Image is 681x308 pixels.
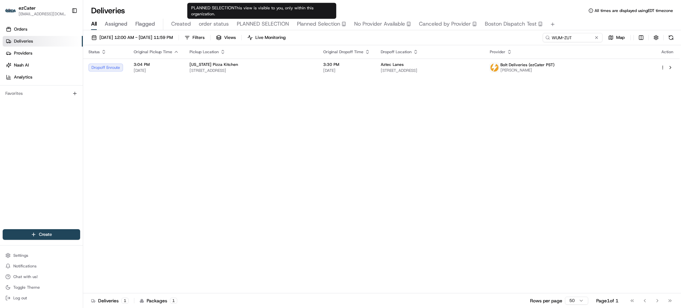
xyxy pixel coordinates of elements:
[13,274,38,279] span: Chat with us!
[19,11,66,17] button: [EMAIL_ADDRESS][DOMAIN_NAME]
[14,62,29,68] span: Nash AI
[5,9,16,13] img: ezCater
[39,231,52,237] span: Create
[237,20,289,28] span: PLANNED SELECTION
[13,253,28,258] span: Settings
[3,72,83,82] a: Analytics
[660,49,674,55] div: Action
[595,8,673,13] span: All times are displayed using EDT timezone
[500,68,555,73] span: [PERSON_NAME]
[199,20,229,28] span: order status
[500,62,555,68] span: Bolt Deliveries (ezCater PST)
[3,3,69,19] button: ezCaterezCater[EMAIL_ADDRESS][DOMAIN_NAME]
[354,20,405,28] span: No Provider Available
[134,68,179,73] span: [DATE]
[19,5,36,11] button: ezCater
[13,295,27,301] span: Log out
[244,33,289,42] button: Live Monitoring
[3,48,83,59] a: Providers
[3,24,83,35] a: Orders
[91,5,125,16] h1: Deliveries
[134,49,172,55] span: Original Pickup Time
[3,293,80,303] button: Log out
[105,20,127,28] span: Assigned
[190,49,219,55] span: Pickup Location
[255,35,286,41] span: Live Monitoring
[3,283,80,292] button: Toggle Theme
[14,74,32,80] span: Analytics
[419,20,471,28] span: Canceled by Provider
[666,33,676,42] button: Refresh
[490,63,499,72] img: bolt_logo.png
[3,272,80,281] button: Chat with us!
[99,35,173,41] span: [DATE] 12:00 AM - [DATE] 11:59 PM
[13,263,37,269] span: Notifications
[3,88,80,99] div: Favorites
[543,33,603,42] input: Type to search
[213,33,239,42] button: Views
[91,297,129,304] div: Deliveries
[182,33,207,42] button: Filters
[323,49,363,55] span: Original Dropoff Time
[13,285,40,290] span: Toggle Theme
[3,251,80,260] button: Settings
[381,68,479,73] span: [STREET_ADDRESS]
[596,297,618,304] div: Page 1 of 1
[191,5,314,17] span: This view is visible to you, only within this organization.
[490,49,505,55] span: Provider
[485,20,537,28] span: Boston Dispatch Test
[88,49,100,55] span: Status
[3,36,83,47] a: Deliveries
[616,35,625,41] span: Map
[3,229,80,240] button: Create
[187,3,336,19] div: PLANNED SELECTION
[171,20,191,28] span: Created
[14,50,32,56] span: Providers
[530,297,562,304] p: Rows per page
[297,20,340,28] span: Planned Selection
[381,49,412,55] span: Dropoff Location
[193,35,204,41] span: Filters
[88,33,176,42] button: [DATE] 12:00 AM - [DATE] 11:59 PM
[3,60,83,71] a: Nash AI
[140,297,177,304] div: Packages
[170,298,177,304] div: 1
[121,298,129,304] div: 1
[323,68,370,73] span: [DATE]
[135,20,155,28] span: Flagged
[14,26,27,32] span: Orders
[323,62,370,67] span: 3:30 PM
[190,68,313,73] span: [STREET_ADDRESS]
[190,62,238,67] span: [US_STATE] Pizza Kitchen
[381,62,404,67] span: Aztec Lanes
[605,33,628,42] button: Map
[134,62,179,67] span: 3:04 PM
[14,38,33,44] span: Deliveries
[224,35,236,41] span: Views
[91,20,97,28] span: All
[3,261,80,271] button: Notifications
